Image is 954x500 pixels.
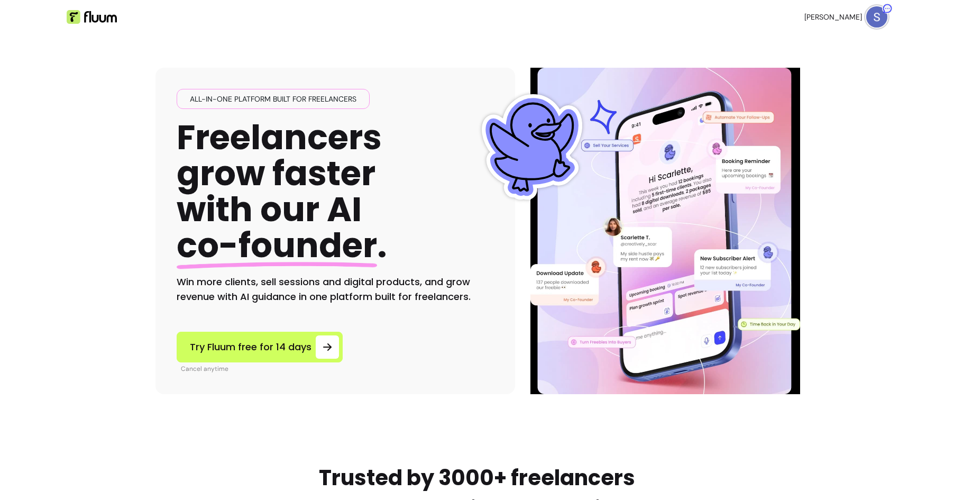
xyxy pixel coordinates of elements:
[177,332,343,362] a: Try Fluum free for 14 days
[479,94,585,200] img: Fluum Duck sticker
[186,94,361,104] span: All-in-one platform built for freelancers
[190,340,311,354] span: Try Fluum free for 14 days
[804,6,887,28] button: avatar[PERSON_NAME]
[532,68,799,394] img: Illustration of Fluum AI Co-Founder on a smartphone, showing solo business performance insights s...
[177,120,387,264] h1: Freelancers grow faster with our AI .
[181,365,343,373] p: Cancel anytime
[866,6,887,28] img: avatar
[67,10,117,24] img: Fluum Logo
[177,222,377,269] span: co-founder
[804,12,862,22] span: [PERSON_NAME]
[177,275,494,304] h2: Win more clients, sell sessions and digital products, and grow revenue with AI guidance in one pl...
